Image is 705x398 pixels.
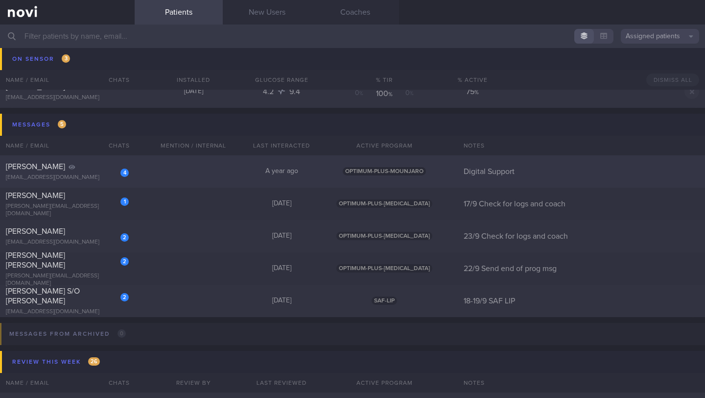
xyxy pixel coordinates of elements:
div: 18-19/9 SAF LIP [458,296,705,306]
span: 6.0 [263,55,276,63]
span: OPTIMUM-PLUS-MOUNJARO [343,167,426,175]
span: 5 [58,120,66,128]
div: Review this week [10,355,102,369]
sub: % [388,59,393,65]
div: Last Reviewed [237,373,326,393]
div: 2 [120,257,129,266]
div: A year ago [237,167,326,176]
div: [PERSON_NAME][EMAIL_ADDRESS][DOMAIN_NAME] [6,203,129,218]
div: [DATE] [237,264,326,273]
div: 17/9 Check for logs and coach [458,199,705,209]
span: 9.4 [289,88,300,96]
span: 0 [117,329,126,338]
div: 2 [120,293,129,301]
span: [PERSON_NAME] [6,227,65,235]
div: 0 [355,89,373,99]
span: [PERSON_NAME] [6,83,65,91]
span: SAF-LIP [372,297,397,305]
div: Notes [458,373,705,393]
button: Assigned patients [621,29,699,44]
div: [PERSON_NAME][EMAIL_ADDRESS][DOMAIN_NAME] [6,273,129,287]
div: [DATE] [237,232,326,241]
span: 4.2 [263,88,276,96]
sub: % [474,90,479,96]
sub: % [475,57,479,63]
div: [EMAIL_ADDRESS][DOMAIN_NAME] [6,174,129,181]
div: Messages from Archived [7,327,128,341]
div: [DATE] [237,297,326,305]
div: Active Program [326,373,443,393]
div: 100 [376,89,394,99]
div: [DATE] [149,55,237,64]
sub: % [388,92,393,98]
div: Chats [95,136,135,155]
div: 75 [443,87,502,97]
div: 100 [376,56,394,66]
span: OPTIMUM-PLUS-[MEDICAL_DATA] [336,264,432,273]
div: Last Interacted [237,136,326,155]
div: 4 [120,169,129,177]
div: [EMAIL_ADDRESS][DOMAIN_NAME] [6,67,129,74]
div: [EMAIL_ADDRESS][DOMAIN_NAME] [6,239,129,246]
div: [DATE] [237,199,326,208]
div: Messages [10,118,69,131]
div: 25 [443,54,502,64]
span: [PERSON_NAME] [PERSON_NAME] [6,251,65,269]
div: Notes [458,136,705,155]
span: OPTIMUM-PLUS-[MEDICAL_DATA] [336,199,432,208]
div: 22/9 Send end of prog msg [458,264,705,274]
div: [EMAIL_ADDRESS][DOMAIN_NAME] [6,308,129,316]
div: 0 [396,89,414,99]
sub: % [410,91,414,96]
div: 1 [120,198,129,206]
div: 23/9 Check for logs and coach [458,231,705,241]
span: 26 [88,357,100,366]
div: Mention / Internal [149,136,237,155]
span: [PERSON_NAME] [6,192,65,199]
span: [PERSON_NAME] S/O [PERSON_NAME] [6,287,80,305]
div: [EMAIL_ADDRESS][DOMAIN_NAME] [6,94,129,101]
sub: % [359,59,363,64]
sub: % [359,91,363,96]
div: Review By [149,373,237,393]
div: [DATE] [149,87,237,96]
div: 0 [355,56,373,66]
div: Chats [95,373,135,393]
span: [PERSON_NAME] [6,163,65,171]
div: Active Program [326,136,443,155]
div: 0 [396,56,414,66]
span: OPTIMUM-PLUS-[MEDICAL_DATA] [336,232,432,240]
div: 2 [120,233,129,242]
sub: % [410,59,414,64]
div: Digital Support [458,167,705,176]
span: 6.8 [290,55,301,63]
